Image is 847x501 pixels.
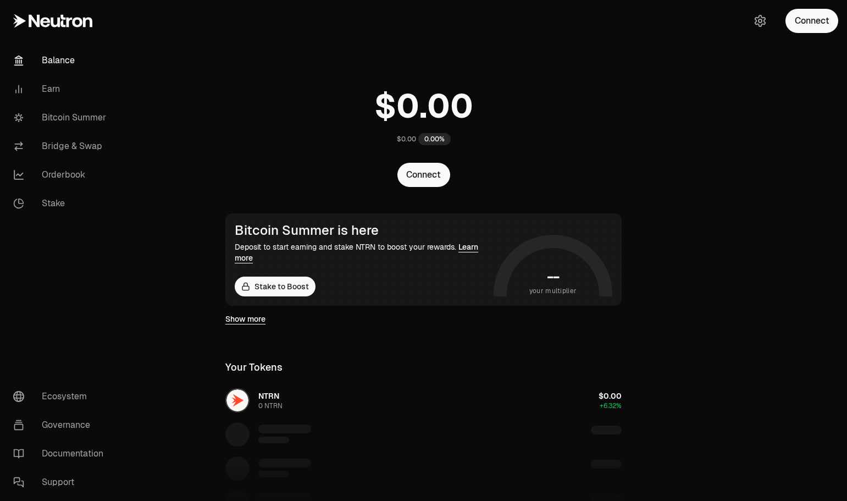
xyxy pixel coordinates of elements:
a: Balance [4,46,119,75]
a: Bridge & Swap [4,132,119,161]
button: Connect [397,163,450,187]
button: Connect [785,9,838,33]
div: $0.00 [397,135,416,144]
div: Your Tokens [225,360,283,375]
a: Documentation [4,439,119,468]
a: Bitcoin Summer [4,103,119,132]
a: Orderbook [4,161,119,189]
h1: -- [547,268,560,285]
a: Governance [4,411,119,439]
a: Show more [225,313,265,324]
div: 0.00% [418,133,451,145]
div: Deposit to start earning and stake NTRN to boost your rewards. [235,241,489,263]
a: Earn [4,75,119,103]
div: Bitcoin Summer is here [235,223,489,238]
a: Support [4,468,119,497]
a: Ecosystem [4,382,119,411]
a: Stake [4,189,119,218]
span: your multiplier [529,285,577,296]
a: Stake to Boost [235,277,315,296]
